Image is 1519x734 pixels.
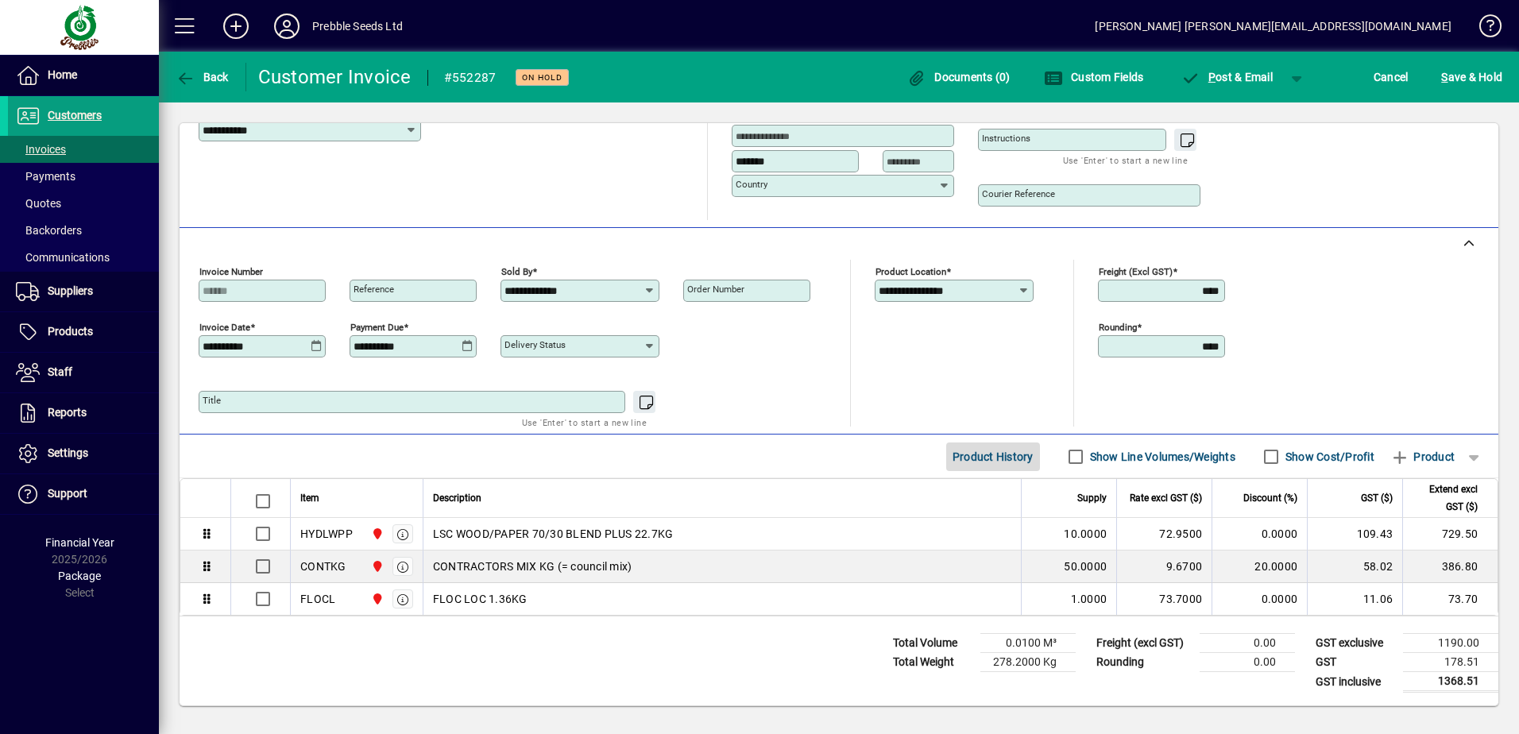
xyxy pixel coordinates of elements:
[1095,14,1451,39] div: [PERSON_NAME] [PERSON_NAME][EMAIL_ADDRESS][DOMAIN_NAME]
[1403,634,1498,653] td: 1190.00
[1212,550,1307,583] td: 20.0000
[1403,672,1498,692] td: 1368.51
[48,446,88,459] span: Settings
[172,63,233,91] button: Back
[1402,518,1498,550] td: 729.50
[350,322,404,333] mat-label: Payment due
[1307,550,1402,583] td: 58.02
[504,339,566,350] mat-label: Delivery status
[8,434,159,473] a: Settings
[1088,634,1200,653] td: Freight (excl GST)
[16,197,61,210] span: Quotes
[885,634,980,653] td: Total Volume
[8,163,159,190] a: Payments
[1212,583,1307,615] td: 0.0000
[1437,63,1506,91] button: Save & Hold
[1382,442,1463,471] button: Product
[8,393,159,433] a: Reports
[946,442,1040,471] button: Product History
[354,284,394,295] mat-label: Reference
[1200,653,1295,672] td: 0.00
[258,64,412,90] div: Customer Invoice
[8,353,159,392] a: Staff
[300,526,353,542] div: HYDLWPP
[1088,653,1200,672] td: Rounding
[687,284,744,295] mat-label: Order number
[885,653,980,672] td: Total Weight
[1099,322,1137,333] mat-label: Rounding
[300,591,335,607] div: FLOCL
[8,56,159,95] a: Home
[1402,583,1498,615] td: 73.70
[501,266,532,277] mat-label: Sold by
[1308,634,1403,653] td: GST exclusive
[8,136,159,163] a: Invoices
[1127,526,1202,542] div: 72.9500
[199,266,263,277] mat-label: Invoice number
[48,365,72,378] span: Staff
[367,590,385,608] span: PALMERSTON NORTH
[16,251,110,264] span: Communications
[433,489,481,507] span: Description
[1064,526,1107,542] span: 10.0000
[1390,444,1455,469] span: Product
[48,487,87,500] span: Support
[522,413,647,431] mat-hint: Use 'Enter' to start a new line
[980,634,1076,653] td: 0.0100 M³
[1071,591,1107,607] span: 1.0000
[48,406,87,419] span: Reports
[1208,71,1216,83] span: P
[1441,71,1447,83] span: S
[1063,151,1188,169] mat-hint: Use 'Enter' to start a new line
[1308,653,1403,672] td: GST
[903,63,1015,91] button: Documents (0)
[953,444,1034,469] span: Product History
[1077,489,1107,507] span: Supply
[261,12,312,41] button: Profile
[199,322,250,333] mat-label: Invoice date
[1173,63,1281,91] button: Post & Email
[1044,71,1144,83] span: Custom Fields
[16,170,75,183] span: Payments
[1361,489,1393,507] span: GST ($)
[1402,550,1498,583] td: 386.80
[45,536,114,549] span: Financial Year
[982,133,1030,144] mat-label: Instructions
[1130,489,1202,507] span: Rate excl GST ($)
[1200,634,1295,653] td: 0.00
[8,474,159,514] a: Support
[48,109,102,122] span: Customers
[433,591,528,607] span: FLOC LOC 1.36KG
[48,325,93,338] span: Products
[58,570,101,582] span: Package
[1099,266,1173,277] mat-label: Freight (excl GST)
[433,526,674,542] span: LSC WOOD/PAPER 70/30 BLEND PLUS 22.7KG
[300,558,346,574] div: CONTKG
[312,14,403,39] div: Prebble Seeds Ltd
[444,65,497,91] div: #552287
[982,188,1055,199] mat-label: Courier Reference
[1413,481,1478,516] span: Extend excl GST ($)
[367,525,385,543] span: PALMERSTON NORTH
[8,312,159,352] a: Products
[16,143,66,156] span: Invoices
[1282,449,1374,465] label: Show Cost/Profit
[367,558,385,575] span: PALMERSTON NORTH
[1064,558,1107,574] span: 50.0000
[1441,64,1502,90] span: ave & Hold
[1212,518,1307,550] td: 0.0000
[980,653,1076,672] td: 278.2000 Kg
[1403,653,1498,672] td: 178.51
[8,272,159,311] a: Suppliers
[1040,63,1148,91] button: Custom Fields
[176,71,229,83] span: Back
[522,72,562,83] span: On hold
[1308,672,1403,692] td: GST inclusive
[1370,63,1413,91] button: Cancel
[875,266,946,277] mat-label: Product location
[433,558,632,574] span: CONTRACTORS MIX KG (= council mix)
[1181,71,1273,83] span: ost & Email
[1307,518,1402,550] td: 109.43
[48,284,93,297] span: Suppliers
[8,217,159,244] a: Backorders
